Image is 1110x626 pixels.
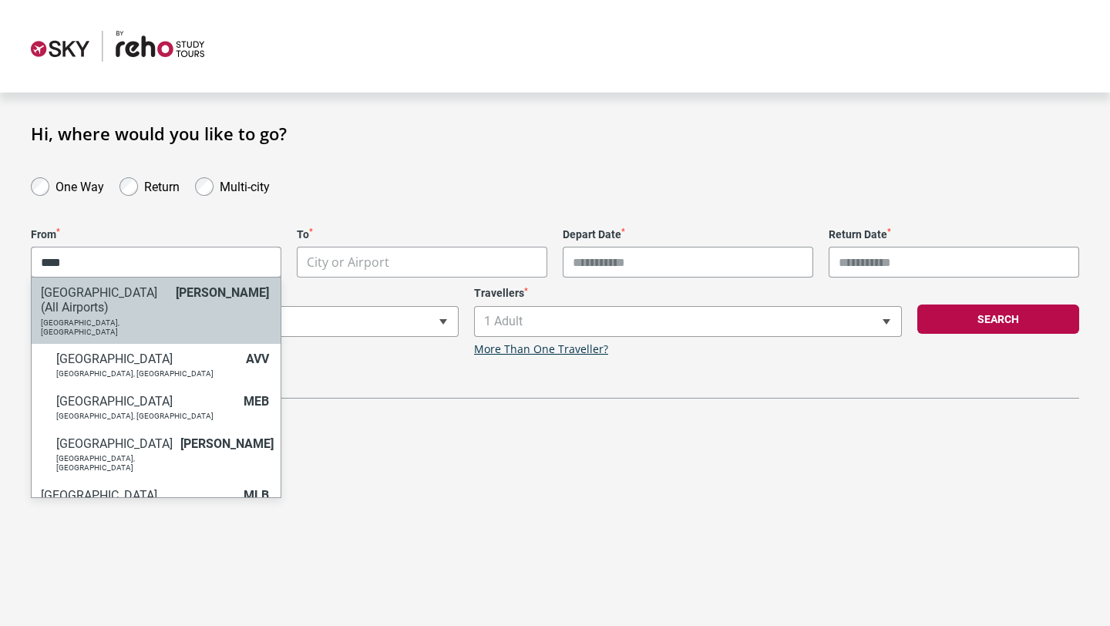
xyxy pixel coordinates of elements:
[31,247,281,278] span: City or Airport
[56,454,173,473] p: [GEOGRAPHIC_DATA], [GEOGRAPHIC_DATA]
[298,247,547,278] span: City or Airport
[297,247,547,278] span: City or Airport
[244,488,269,503] span: MLB
[244,394,269,409] span: MEB
[176,285,269,300] span: [PERSON_NAME]
[475,307,901,336] span: 1 Adult
[563,228,813,241] label: Depart Date
[474,306,902,337] span: 1 Adult
[56,412,236,421] p: [GEOGRAPHIC_DATA], [GEOGRAPHIC_DATA]
[56,369,238,379] p: [GEOGRAPHIC_DATA], [GEOGRAPHIC_DATA]
[31,123,1079,143] h1: Hi, where would you like to go?
[41,318,168,337] p: [GEOGRAPHIC_DATA], [GEOGRAPHIC_DATA]
[31,228,281,241] label: From
[297,228,547,241] label: To
[55,176,104,194] label: One Way
[41,488,236,503] h6: [GEOGRAPHIC_DATA]
[474,343,608,356] a: More Than One Traveller?
[180,436,274,451] span: [PERSON_NAME]
[246,352,269,366] span: AVV
[56,352,238,366] h6: [GEOGRAPHIC_DATA]
[829,228,1079,241] label: Return Date
[307,254,389,271] span: City or Airport
[220,176,270,194] label: Multi-city
[56,436,173,451] h6: [GEOGRAPHIC_DATA]
[41,285,168,315] h6: [GEOGRAPHIC_DATA] (All Airports)
[474,287,902,300] label: Travellers
[56,394,236,409] h6: [GEOGRAPHIC_DATA]
[144,176,180,194] label: Return
[32,247,281,278] input: Search
[917,305,1079,334] button: Search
